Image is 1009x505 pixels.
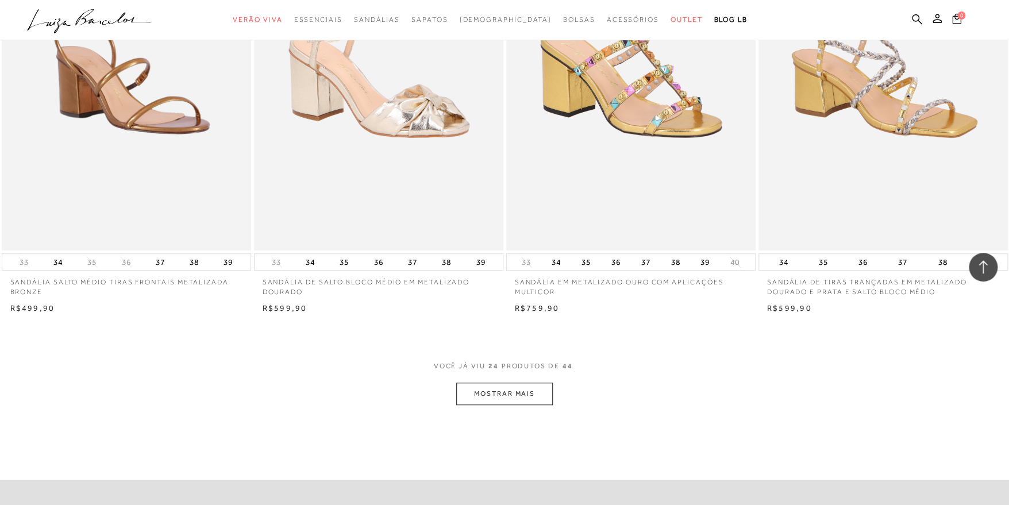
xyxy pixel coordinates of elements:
span: [DEMOGRAPHIC_DATA] [459,16,552,24]
button: 34 [776,254,792,270]
span: BLOG LB [714,16,747,24]
button: 34 [548,254,564,270]
span: Sandálias [354,16,400,24]
button: 33 [518,257,534,268]
a: SANDÁLIA EM METALIZADO OURO COM APLICAÇÕES MULTICOR [506,271,756,297]
span: Outlet [671,16,703,24]
span: Bolsas [563,16,595,24]
a: categoryNavScreenReaderText [354,9,400,30]
button: 38 [186,254,202,270]
button: 34 [302,254,318,270]
button: 36 [118,257,134,268]
button: 39 [974,254,990,270]
button: 36 [370,254,386,270]
button: 39 [697,254,713,270]
span: R$759,90 [515,303,560,313]
span: Acessórios [607,16,659,24]
span: VOCê JÁ VIU [434,361,486,371]
button: 35 [815,254,831,270]
button: 34 [50,254,66,270]
button: 37 [895,254,911,270]
span: PRODUTOS DE [502,361,560,371]
span: R$599,90 [263,303,307,313]
button: 37 [152,254,168,270]
button: 35 [84,257,100,268]
button: 39 [220,254,236,270]
a: SANDÁLIA SALTO MÉDIO TIRAS FRONTAIS METALIZADA BRONZE [2,271,251,297]
button: 36 [608,254,624,270]
span: R$499,90 [10,303,55,313]
span: Essenciais [294,16,342,24]
span: Verão Viva [233,16,282,24]
button: 38 [438,254,455,270]
a: categoryNavScreenReaderText [607,9,659,30]
span: 0 [957,11,965,20]
a: categoryNavScreenReaderText [563,9,595,30]
button: 40 [727,257,743,268]
a: SANDÁLIA DE SALTO BLOCO MÉDIO EM METALIZADO DOURADO [254,271,503,297]
button: 35 [336,254,352,270]
span: Sapatos [411,16,448,24]
a: SANDÁLIA DE TIRAS TRANÇADAS EM METALIZADO DOURADO E PRATA E SALTO BLOCO MÉDIO [758,271,1008,297]
button: 33 [16,257,32,268]
button: 35 [578,254,594,270]
button: MOSTRAR MAIS [456,383,553,405]
button: 38 [667,254,683,270]
a: categoryNavScreenReaderText [411,9,448,30]
button: 37 [637,254,653,270]
button: 36 [855,254,871,270]
span: 44 [563,361,573,383]
button: 0 [949,13,965,28]
button: 38 [934,254,950,270]
span: 24 [488,361,499,383]
a: categoryNavScreenReaderText [294,9,342,30]
a: categoryNavScreenReaderText [233,9,282,30]
a: categoryNavScreenReaderText [671,9,703,30]
a: BLOG LB [714,9,747,30]
span: R$599,90 [767,303,812,313]
a: noSubCategoriesText [459,9,552,30]
button: 33 [268,257,284,268]
button: 37 [405,254,421,270]
button: 39 [472,254,488,270]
